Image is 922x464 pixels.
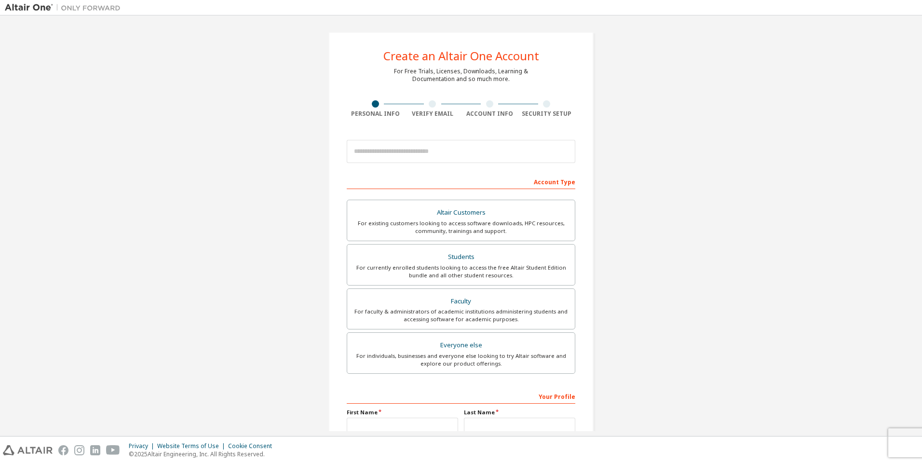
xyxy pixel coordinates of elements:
label: First Name [347,409,458,416]
img: altair_logo.svg [3,445,53,455]
div: Account Type [347,174,575,189]
img: facebook.svg [58,445,68,455]
p: © 2025 Altair Engineering, Inc. All Rights Reserved. [129,450,278,458]
div: Security Setup [518,110,576,118]
label: Last Name [464,409,575,416]
img: instagram.svg [74,445,84,455]
div: Account Info [461,110,518,118]
div: For existing customers looking to access software downloads, HPC resources, community, trainings ... [353,219,569,235]
div: Faculty [353,295,569,308]
div: Your Profile [347,388,575,404]
div: Create an Altair One Account [383,50,539,62]
img: Altair One [5,3,125,13]
div: Everyone else [353,339,569,352]
img: linkedin.svg [90,445,100,455]
div: Cookie Consent [228,442,278,450]
div: Personal Info [347,110,404,118]
img: youtube.svg [106,445,120,455]
div: Website Terms of Use [157,442,228,450]
div: For faculty & administrators of academic institutions administering students and accessing softwa... [353,308,569,323]
div: Privacy [129,442,157,450]
div: For Free Trials, Licenses, Downloads, Learning & Documentation and so much more. [394,68,528,83]
div: For individuals, businesses and everyone else looking to try Altair software and explore our prod... [353,352,569,368]
div: Altair Customers [353,206,569,219]
div: For currently enrolled students looking to access the free Altair Student Edition bundle and all ... [353,264,569,279]
div: Students [353,250,569,264]
div: Verify Email [404,110,461,118]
